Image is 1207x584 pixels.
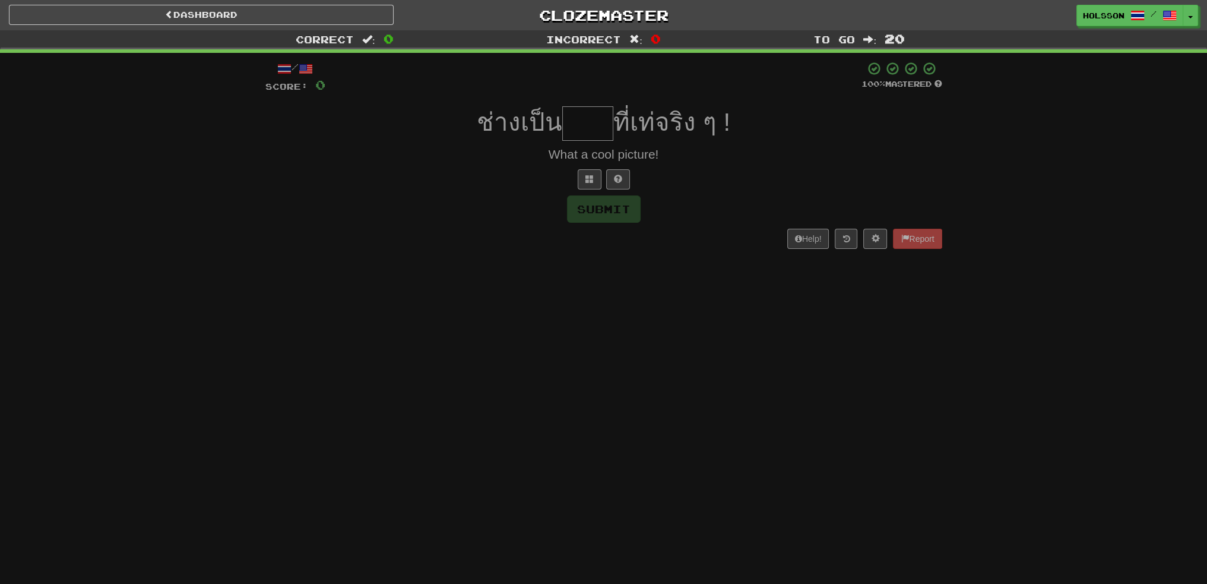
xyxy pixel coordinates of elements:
button: Round history (alt+y) [835,229,857,249]
span: : [863,34,876,45]
a: Dashboard [9,5,394,25]
span: ช่างเป็น [477,108,562,136]
div: Mastered [861,79,942,90]
span: ที่เท่จริง ๆ ! [613,108,730,136]
button: Single letter hint - you only get 1 per sentence and score half the points! alt+h [606,169,630,190]
span: To go [813,33,855,45]
span: 100 % [861,79,885,89]
span: 20 [885,31,905,46]
span: holsson [1083,10,1124,21]
span: Incorrect [546,33,621,45]
button: Help! [787,229,829,249]
span: / [1151,10,1157,18]
a: holsson / [1076,5,1183,26]
button: Switch sentence to multiple choice alt+p [578,169,601,190]
span: 0 [315,77,325,92]
button: Submit [567,195,641,223]
span: : [362,34,375,45]
strong: Fast Track Level 1 [590,52,654,61]
button: Report [893,229,942,249]
div: / [265,61,325,76]
span: Score: [265,81,308,91]
span: 0 [651,31,661,46]
div: What a cool picture! [265,146,942,163]
span: : [629,34,642,45]
span: Correct [296,33,354,45]
span: 0 [384,31,394,46]
a: Clozemaster [411,5,796,26]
